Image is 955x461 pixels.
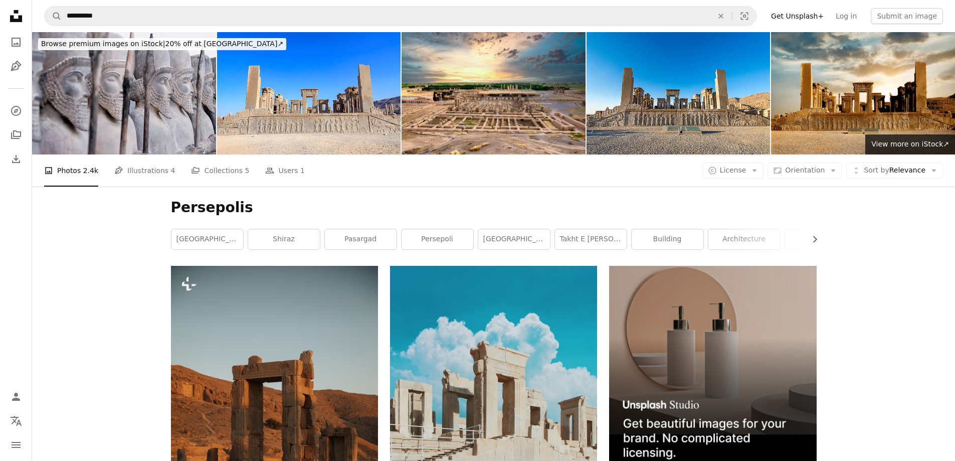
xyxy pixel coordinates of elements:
span: 4 [171,165,175,176]
button: Language [6,411,26,431]
button: Menu [6,435,26,455]
span: 20% off at [GEOGRAPHIC_DATA] ↗ [41,40,283,48]
a: Collections [6,125,26,145]
img: Persian warriors in line [32,32,216,155]
a: [GEOGRAPHIC_DATA] [478,229,550,249]
a: persepoli [402,229,473,249]
a: shiraz [248,229,320,249]
span: Relevance [864,166,925,176]
span: Orientation [785,166,825,174]
img: Tachar Palace of Persepolis [217,32,401,155]
a: Illustrations [6,56,26,76]
a: white concrete building at daytime [390,365,597,374]
button: scroll list to the right [806,229,817,249]
a: Browse premium images on iStock|20% off at [GEOGRAPHIC_DATA]↗ [32,32,292,56]
a: Explore [6,101,26,121]
span: Sort by [864,166,889,174]
img: The ruins of the acient city Persepolis at sunset, Iran [402,32,586,155]
a: Illustrations 4 [114,155,175,187]
a: Collections 5 [191,155,249,187]
img: Ruins of the Apadana, Persepolis, Iran [587,32,771,155]
button: Clear [710,7,732,26]
span: View more on iStock ↗ [871,140,949,148]
a: takht e [PERSON_NAME] [555,229,627,249]
span: Browse premium images on iStock | [41,40,165,48]
button: Submit an image [871,8,943,24]
button: Orientation [768,163,842,179]
a: Log in / Sign up [6,387,26,407]
a: ruin [785,229,857,249]
img: Sunrise in Persepolis, capital of the ancient Achaemenid kingdom. Ancient columns. Sight of Iran.... [771,32,955,155]
span: License [720,166,746,174]
h1: Persepolis [171,199,817,217]
form: Find visuals sitewide [44,6,757,26]
span: 5 [245,165,249,176]
a: architecture [708,229,780,249]
span: 1 [300,165,305,176]
a: Log in [830,8,863,24]
a: pasargad [325,229,397,249]
a: Users 1 [265,155,305,187]
button: Sort byRelevance [846,163,943,179]
a: [GEOGRAPHIC_DATA] [171,229,243,249]
a: View more on iStock↗ [865,134,955,155]
button: Search Unsplash [45,7,62,26]
a: a stone structure in the middle of a desert [171,417,378,426]
a: Download History [6,149,26,169]
button: Visual search [732,7,756,26]
button: License [702,163,764,179]
a: building [632,229,703,249]
a: Get Unsplash+ [765,8,830,24]
a: Photos [6,32,26,52]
